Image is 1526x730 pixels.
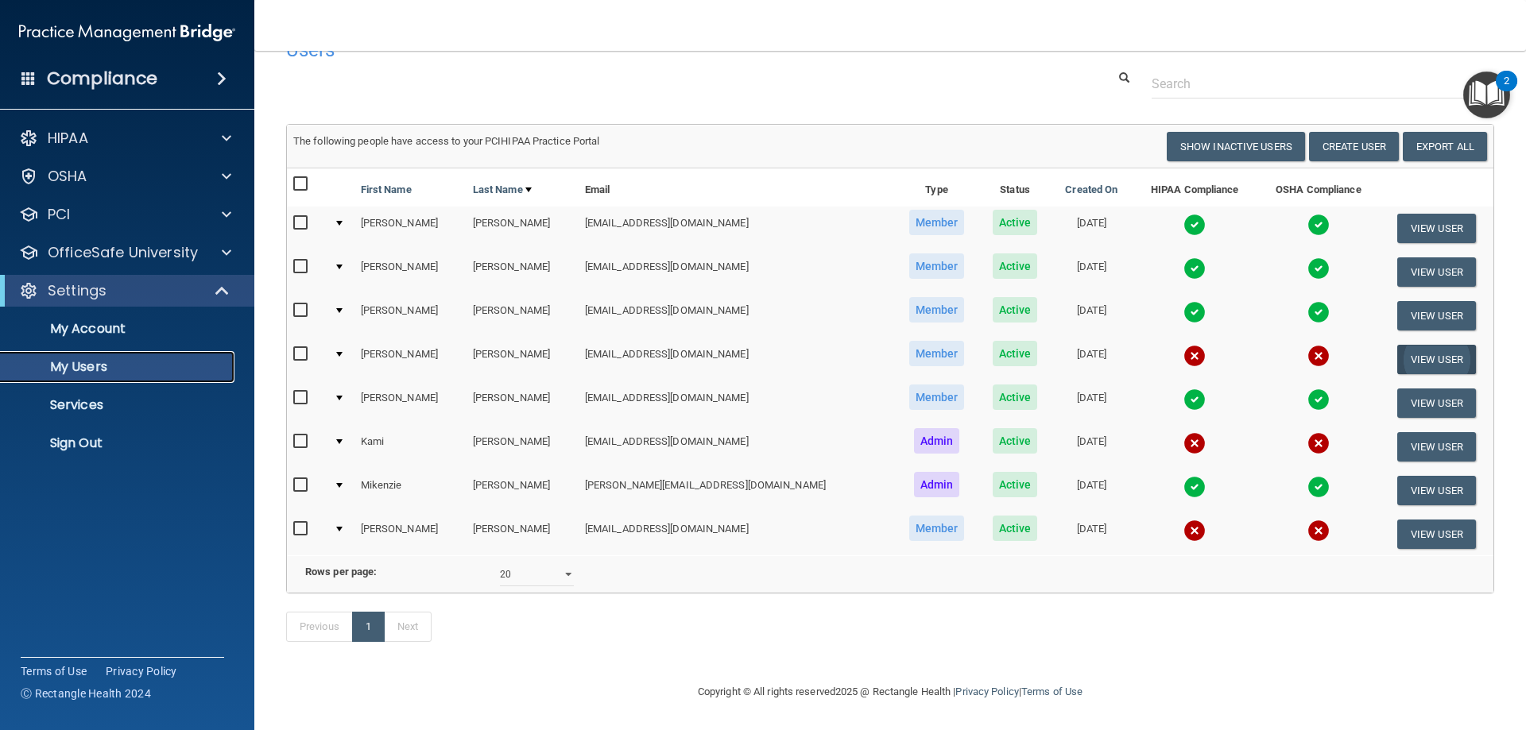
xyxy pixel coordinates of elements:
[106,663,177,679] a: Privacy Policy
[293,135,600,147] span: The following people have access to your PCIHIPAA Practice Portal
[1183,257,1206,280] img: tick.e7d51cea.svg
[1307,476,1330,498] img: tick.e7d51cea.svg
[1504,81,1509,102] div: 2
[1051,338,1132,381] td: [DATE]
[914,428,960,454] span: Admin
[579,207,894,250] td: [EMAIL_ADDRESS][DOMAIN_NAME]
[909,341,965,366] span: Member
[579,250,894,294] td: [EMAIL_ADDRESS][DOMAIN_NAME]
[993,384,1038,410] span: Active
[1021,686,1083,697] a: Terms of Use
[993,428,1038,454] span: Active
[361,180,412,199] a: First Name
[909,210,965,235] span: Member
[467,207,579,250] td: [PERSON_NAME]
[909,297,965,323] span: Member
[48,281,107,300] p: Settings
[1183,476,1206,498] img: tick.e7d51cea.svg
[914,472,960,497] span: Admin
[48,205,70,224] p: PCI
[354,381,467,425] td: [PERSON_NAME]
[354,338,467,381] td: [PERSON_NAME]
[993,210,1038,235] span: Active
[1257,168,1380,207] th: OSHA Compliance
[467,294,579,338] td: [PERSON_NAME]
[909,253,965,279] span: Member
[467,469,579,512] td: [PERSON_NAME]
[1183,214,1206,236] img: tick.e7d51cea.svg
[1051,469,1132,512] td: [DATE]
[993,516,1038,541] span: Active
[579,294,894,338] td: [EMAIL_ADDRESS][DOMAIN_NAME]
[979,168,1051,207] th: Status
[10,435,227,451] p: Sign Out
[352,612,385,642] a: 1
[286,40,981,60] h4: Users
[1307,519,1330,542] img: cross.ca9f0e7f.svg
[354,250,467,294] td: [PERSON_NAME]
[1397,214,1476,243] button: View User
[19,243,231,262] a: OfficeSafe University
[1307,257,1330,280] img: tick.e7d51cea.svg
[1397,388,1476,418] button: View User
[19,167,231,186] a: OSHA
[579,512,894,555] td: [EMAIL_ADDRESS][DOMAIN_NAME]
[10,321,227,337] p: My Account
[1183,519,1206,542] img: cross.ca9f0e7f.svg
[1051,512,1132,555] td: [DATE]
[467,338,579,381] td: [PERSON_NAME]
[354,512,467,555] td: [PERSON_NAME]
[21,663,87,679] a: Terms of Use
[579,425,894,469] td: [EMAIL_ADDRESS][DOMAIN_NAME]
[10,397,227,413] p: Services
[1132,168,1257,207] th: HIPAA Compliance
[1309,132,1399,161] button: Create User
[1397,519,1476,549] button: View User
[19,129,231,148] a: HIPAA
[354,425,467,469] td: Kami
[1051,381,1132,425] td: [DATE]
[1065,180,1117,199] a: Created On
[579,469,894,512] td: [PERSON_NAME][EMAIL_ADDRESS][DOMAIN_NAME]
[993,341,1038,366] span: Active
[1051,250,1132,294] td: [DATE]
[1403,132,1487,161] a: Export All
[909,516,965,541] span: Member
[579,168,894,207] th: Email
[1307,345,1330,367] img: cross.ca9f0e7f.svg
[1307,214,1330,236] img: tick.e7d51cea.svg
[305,566,377,577] b: Rows per page:
[467,425,579,469] td: [PERSON_NAME]
[1051,294,1132,338] td: [DATE]
[579,381,894,425] td: [EMAIL_ADDRESS][DOMAIN_NAME]
[21,686,151,701] span: Ⓒ Rectangle Health 2024
[1307,432,1330,454] img: cross.ca9f0e7f.svg
[1183,388,1206,411] img: tick.e7d51cea.svg
[1397,301,1476,330] button: View User
[993,253,1038,279] span: Active
[48,243,198,262] p: OfficeSafe University
[1183,301,1206,323] img: tick.e7d51cea.svg
[1183,345,1206,367] img: cross.ca9f0e7f.svg
[47,68,157,90] h4: Compliance
[19,281,230,300] a: Settings
[467,512,579,555] td: [PERSON_NAME]
[354,294,467,338] td: [PERSON_NAME]
[1051,425,1132,469] td: [DATE]
[286,612,353,642] a: Previous
[19,205,231,224] a: PCI
[48,129,88,148] p: HIPAA
[467,250,579,294] td: [PERSON_NAME]
[993,297,1038,323] span: Active
[384,612,432,642] a: Next
[579,338,894,381] td: [EMAIL_ADDRESS][DOMAIN_NAME]
[1397,345,1476,374] button: View User
[1307,301,1330,323] img: tick.e7d51cea.svg
[19,17,235,48] img: PMB logo
[354,469,467,512] td: Mikenzie
[1397,432,1476,462] button: View User
[600,666,1180,717] div: Copyright © All rights reserved 2025 @ Rectangle Health | |
[1152,69,1482,98] input: Search
[1183,432,1206,454] img: cross.ca9f0e7f.svg
[10,359,227,375] p: My Users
